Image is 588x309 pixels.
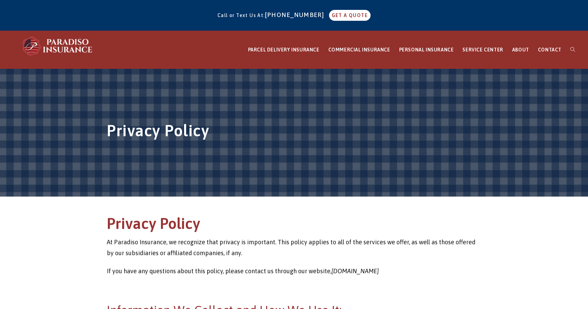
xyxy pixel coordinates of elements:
[244,31,324,69] a: PARCEL DELIVERY INSURANCE
[534,31,566,69] a: CONTACT
[107,120,481,145] h1: Privacy Policy
[20,36,95,56] img: Paradiso Insurance
[458,31,507,69] a: SERVICE CENTER
[331,267,379,275] em: [DOMAIN_NAME]
[265,11,328,18] a: [PHONE_NUMBER]
[217,13,265,18] span: Call or Text Us At:
[328,47,390,52] span: COMMERCIAL INSURANCE
[107,214,481,237] h1: Privacy Policy
[324,31,395,69] a: COMMERCIAL INSURANCE
[107,237,481,259] p: At Paradiso Insurance, we recognize that privacy is important. This policy applies to all of the ...
[508,31,534,69] a: ABOUT
[248,47,320,52] span: PARCEL DELIVERY INSURANCE
[395,31,458,69] a: PERSONAL INSURANCE
[512,47,529,52] span: ABOUT
[329,10,371,21] a: GET A QUOTE
[462,47,503,52] span: SERVICE CENTER
[538,47,561,52] span: CONTACT
[399,47,454,52] span: PERSONAL INSURANCE
[107,266,481,277] p: If you have any questions about this policy, please contact us through our website,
